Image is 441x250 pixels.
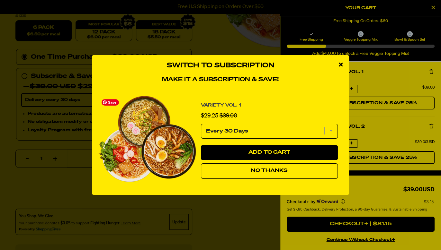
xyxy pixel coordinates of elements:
[251,168,288,173] span: No Thanks
[98,90,343,188] div: Switch to Subscription
[201,113,218,119] span: $29.25
[201,163,338,179] button: No Thanks
[98,90,343,188] div: 1 of 1
[201,124,338,139] select: subscription frequency
[102,99,119,106] span: Save
[3,220,68,247] iframe: Marketing Popup
[220,113,237,119] span: $39.00
[248,150,291,155] span: Add to Cart
[98,62,343,70] h3: Switch to Subscription
[98,76,343,83] h4: Make it a subscription & save!
[201,145,338,160] button: Add to Cart
[98,96,196,182] img: View Variety Vol. 1
[332,55,349,74] div: close modal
